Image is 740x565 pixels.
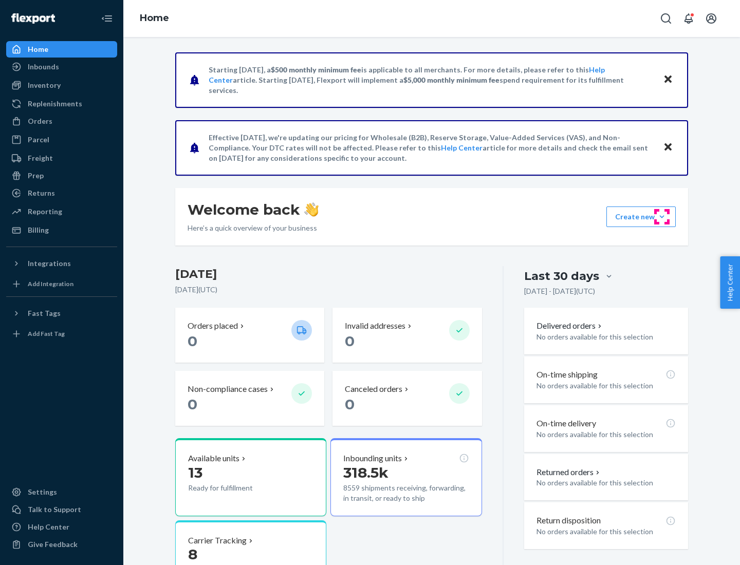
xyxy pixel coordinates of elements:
[28,504,81,515] div: Talk to Support
[536,466,602,478] button: Returned orders
[6,276,117,292] a: Add Integration
[28,153,53,163] div: Freight
[720,256,740,309] button: Help Center
[332,308,482,363] button: Invalid addresses 0
[28,308,61,318] div: Fast Tags
[28,62,59,72] div: Inbounds
[536,418,596,429] p: On-time delivery
[678,8,699,29] button: Open notifications
[701,8,721,29] button: Open account menu
[188,320,238,332] p: Orders placed
[661,140,675,155] button: Close
[6,536,117,553] button: Give Feedback
[343,483,469,503] p: 8559 shipments receiving, forwarding, in transit, or ready to ship
[606,206,676,227] button: Create new
[345,332,355,350] span: 0
[524,268,599,284] div: Last 30 days
[28,171,44,181] div: Prep
[536,369,598,381] p: On-time shipping
[28,135,49,145] div: Parcel
[345,383,402,395] p: Canceled orders
[6,203,117,220] a: Reporting
[209,65,653,96] p: Starting [DATE], a is applicable to all merchants. For more details, please refer to this article...
[188,395,197,413] span: 0
[28,329,65,338] div: Add Fast Tag
[536,515,601,526] p: Return disposition
[6,185,117,201] a: Returns
[132,4,177,33] ol: breadcrumbs
[175,371,324,426] button: Non-compliance cases 0
[188,332,197,350] span: 0
[97,8,117,29] button: Close Navigation
[28,487,57,497] div: Settings
[28,279,73,288] div: Add Integration
[28,206,62,217] div: Reporting
[6,222,117,238] a: Billing
[345,395,355,413] span: 0
[188,383,268,395] p: Non-compliance cases
[28,80,61,90] div: Inventory
[536,526,676,537] p: No orders available for this selection
[536,320,604,332] button: Delivered orders
[188,483,283,493] p: Ready for fulfillment
[6,305,117,322] button: Fast Tags
[6,519,117,535] a: Help Center
[6,167,117,184] a: Prep
[343,464,388,481] span: 318.5k
[343,453,402,464] p: Inbounding units
[175,266,482,282] h3: [DATE]
[11,13,55,24] img: Flexport logo
[6,41,117,58] a: Home
[403,76,499,84] span: $5,000 monthly minimum fee
[345,320,405,332] p: Invalid addresses
[188,453,239,464] p: Available units
[332,371,482,426] button: Canceled orders 0
[28,539,78,550] div: Give Feedback
[188,545,197,563] span: 8
[6,484,117,500] a: Settings
[271,65,361,74] span: $500 monthly minimum fee
[536,478,676,488] p: No orders available for this selection
[175,438,326,516] button: Available units13Ready for fulfillment
[188,200,319,219] h1: Welcome back
[536,332,676,342] p: No orders available for this selection
[188,535,247,547] p: Carrier Tracking
[536,429,676,440] p: No orders available for this selection
[6,96,117,112] a: Replenishments
[330,438,482,516] button: Inbounding units318.5k8559 shipments receiving, forwarding, in transit, or ready to ship
[28,188,55,198] div: Returns
[661,72,675,87] button: Close
[28,116,52,126] div: Orders
[6,77,117,93] a: Inventory
[536,381,676,391] p: No orders available for this selection
[209,133,653,163] p: Effective [DATE], we're updating our pricing for Wholesale (B2B), Reserve Storage, Value-Added Se...
[6,255,117,272] button: Integrations
[6,150,117,166] a: Freight
[175,285,482,295] p: [DATE] ( UTC )
[524,286,595,296] p: [DATE] - [DATE] ( UTC )
[6,131,117,148] a: Parcel
[28,99,82,109] div: Replenishments
[656,8,676,29] button: Open Search Box
[28,522,69,532] div: Help Center
[28,258,71,269] div: Integrations
[441,143,483,152] a: Help Center
[188,464,202,481] span: 13
[28,225,49,235] div: Billing
[6,113,117,129] a: Orders
[188,223,319,233] p: Here’s a quick overview of your business
[304,202,319,217] img: hand-wave emoji
[28,44,48,54] div: Home
[6,59,117,75] a: Inbounds
[6,501,117,518] a: Talk to Support
[6,326,117,342] a: Add Fast Tag
[140,12,169,24] a: Home
[175,308,324,363] button: Orders placed 0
